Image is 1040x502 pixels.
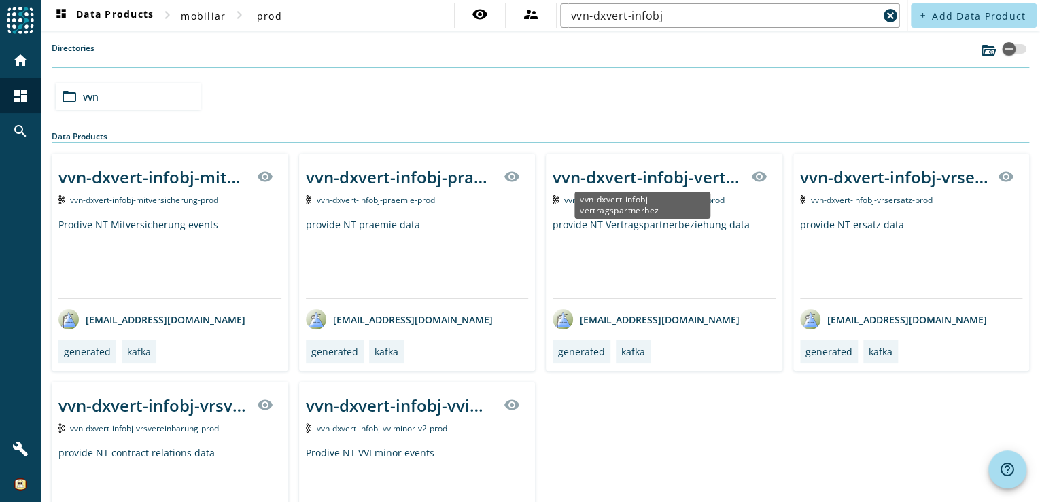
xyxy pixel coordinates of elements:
[998,168,1014,185] mat-icon: visibility
[175,3,231,28] button: mobiliar
[553,218,776,298] div: provide NT Vertragspartnerbeziehung data
[306,166,496,188] div: vvn-dxvert-infobj-praemie
[52,42,94,67] label: Directories
[869,345,892,358] div: kafka
[800,218,1023,298] div: provide NT ersatz data
[306,309,493,329] div: [EMAIL_ADDRESS][DOMAIN_NAME]
[317,423,447,434] span: Kafka Topic: vvn-dxvert-infobj-vviminor-v2-prod
[12,88,29,104] mat-icon: dashboard
[800,309,987,329] div: [EMAIL_ADDRESS][DOMAIN_NAME]
[504,168,520,185] mat-icon: visibility
[181,10,226,22] span: mobiliar
[247,3,291,28] button: prod
[311,345,358,358] div: generated
[882,7,899,24] mat-icon: cancel
[12,52,29,69] mat-icon: home
[52,130,1029,143] div: Data Products
[911,3,1037,28] button: Add Data Product
[800,166,990,188] div: vvn-dxvert-infobj-vrsersatz
[58,394,249,416] div: vvn-dxvert-infobj-vrsvereinbarung
[14,478,27,491] img: 2d77831b3fd341734dc3f4414599b1bd
[58,195,65,204] img: Kafka Topic: vvn-dxvert-infobj-mitversicherung-prod
[621,345,645,358] div: kafka
[231,7,247,23] mat-icon: chevron_right
[805,345,852,358] div: generated
[306,423,312,433] img: Kafka Topic: vvn-dxvert-infobj-vviminor-v2-prod
[504,397,520,413] mat-icon: visibility
[800,195,806,204] img: Kafka Topic: vvn-dxvert-infobj-vrsersatz-prod
[12,441,29,457] mat-icon: build
[472,6,488,22] mat-icon: visibility
[257,10,282,22] span: prod
[58,423,65,433] img: Kafka Topic: vvn-dxvert-infobj-vrsvereinbarung-prod
[70,423,219,434] span: Kafka Topic: vvn-dxvert-infobj-vrsvereinbarung-prod
[83,90,99,103] span: vvn
[800,309,820,329] img: avatar
[159,7,175,23] mat-icon: chevron_right
[564,194,725,206] span: Kafka Topic: vvn-dxvert-infobj-vertragspartnerbez-prod
[571,7,878,24] input: Search (% or * for wildcards)
[58,309,245,329] div: [EMAIL_ADDRESS][DOMAIN_NAME]
[58,218,281,298] div: Prodive NT Mitversicherung events
[306,218,529,298] div: provide NT praemie data
[558,345,605,358] div: generated
[523,6,539,22] mat-icon: supervisor_account
[257,397,273,413] mat-icon: visibility
[7,7,34,34] img: spoud-logo.svg
[881,6,900,25] button: Clear
[999,461,1016,478] mat-icon: help_outline
[932,10,1026,22] span: Add Data Product
[48,3,159,28] button: Data Products
[751,168,767,185] mat-icon: visibility
[306,309,326,329] img: avatar
[574,192,710,219] div: vvn-dxvert-infobj-vertragspartnerbez
[306,195,312,204] img: Kafka Topic: vvn-dxvert-infobj-praemie-prod
[553,309,740,329] div: [EMAIL_ADDRESS][DOMAIN_NAME]
[61,88,77,105] mat-icon: folder_open
[58,166,249,188] div: vvn-dxvert-infobj-mitversicherung
[553,309,573,329] img: avatar
[53,7,154,24] span: Data Products
[53,7,69,24] mat-icon: dashboard
[64,345,111,358] div: generated
[553,195,559,204] img: Kafka Topic: vvn-dxvert-infobj-vertragspartnerbez-prod
[58,309,79,329] img: avatar
[375,345,398,358] div: kafka
[306,394,496,416] div: vvn-dxvert-infobj-vviminor-v2
[127,345,151,358] div: kafka
[12,123,29,139] mat-icon: search
[811,194,933,206] span: Kafka Topic: vvn-dxvert-infobj-vrsersatz-prod
[919,12,926,19] mat-icon: add
[553,166,743,188] div: vvn-dxvert-infobj-vertragspartnerbez
[257,168,273,185] mat-icon: visibility
[70,194,218,206] span: Kafka Topic: vvn-dxvert-infobj-mitversicherung-prod
[317,194,435,206] span: Kafka Topic: vvn-dxvert-infobj-praemie-prod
